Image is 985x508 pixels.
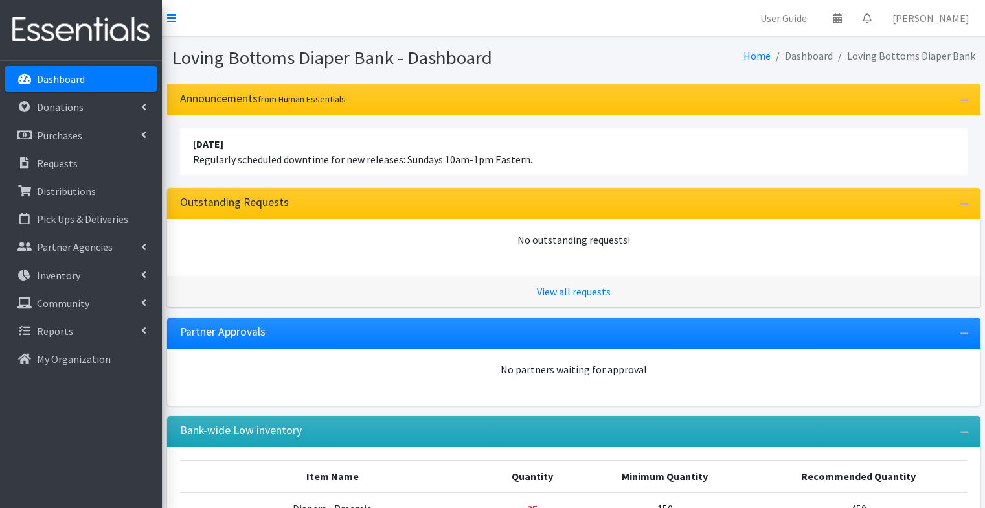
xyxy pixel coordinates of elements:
p: Requests [37,157,78,170]
p: Purchases [37,129,82,142]
div: No partners waiting for approval [180,362,968,377]
h3: Outstanding Requests [180,196,289,209]
li: Loving Bottoms Diaper Bank [833,47,975,65]
small: from Human Essentials [258,93,346,105]
a: Community [5,290,157,316]
a: Inventory [5,262,157,288]
p: Dashboard [37,73,85,86]
a: Dashboard [5,66,157,92]
a: Partner Agencies [5,234,157,260]
a: Pick Ups & Deliveries [5,206,157,232]
a: My Organization [5,346,157,372]
p: Community [37,297,89,310]
a: Reports [5,318,157,344]
li: Regularly scheduled downtime for new releases: Sundays 10am-1pm Eastern. [180,128,968,175]
a: View all requests [537,285,611,298]
p: Distributions [37,185,96,198]
p: Donations [37,100,84,113]
a: Purchases [5,122,157,148]
p: Inventory [37,269,80,282]
p: Reports [37,325,73,338]
div: No outstanding requests! [180,232,968,248]
th: Recommended Quantity [750,460,968,492]
li: Dashboard [771,47,833,65]
a: Requests [5,150,157,176]
h3: Announcements [180,92,346,106]
h3: Bank-wide Low inventory [180,424,302,437]
th: Minimum Quantity [580,460,750,492]
h3: Partner Approvals [180,325,266,339]
th: Quantity [485,460,580,492]
a: [PERSON_NAME] [882,5,980,31]
a: User Guide [750,5,817,31]
p: Pick Ups & Deliveries [37,213,128,225]
a: Distributions [5,178,157,204]
th: Item Name [180,460,485,492]
a: Donations [5,94,157,120]
strong: [DATE] [193,137,223,150]
p: My Organization [37,352,111,365]
img: HumanEssentials [5,8,157,52]
a: Home [743,49,771,62]
p: Partner Agencies [37,240,113,253]
h1: Loving Bottoms Diaper Bank - Dashboard [172,47,569,69]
